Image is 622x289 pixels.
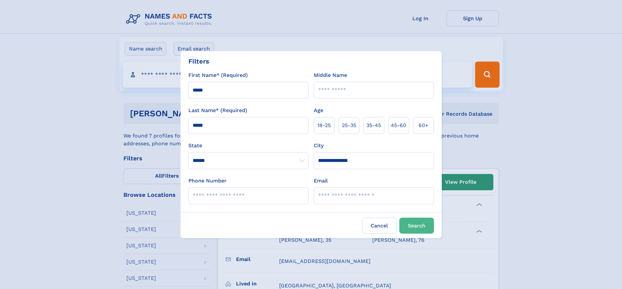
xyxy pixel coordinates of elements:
[314,71,347,79] label: Middle Name
[188,56,209,66] div: Filters
[342,122,356,129] span: 25‑35
[314,107,323,114] label: Age
[366,122,381,129] span: 35‑45
[188,71,248,79] label: First Name* (Required)
[317,122,331,129] span: 18‑25
[399,218,434,234] button: Search
[188,177,227,185] label: Phone Number
[419,122,428,129] span: 60+
[391,122,406,129] span: 45‑60
[188,107,247,114] label: Last Name* (Required)
[314,142,324,150] label: City
[314,177,328,185] label: Email
[362,218,397,234] label: Cancel
[188,142,309,150] label: State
